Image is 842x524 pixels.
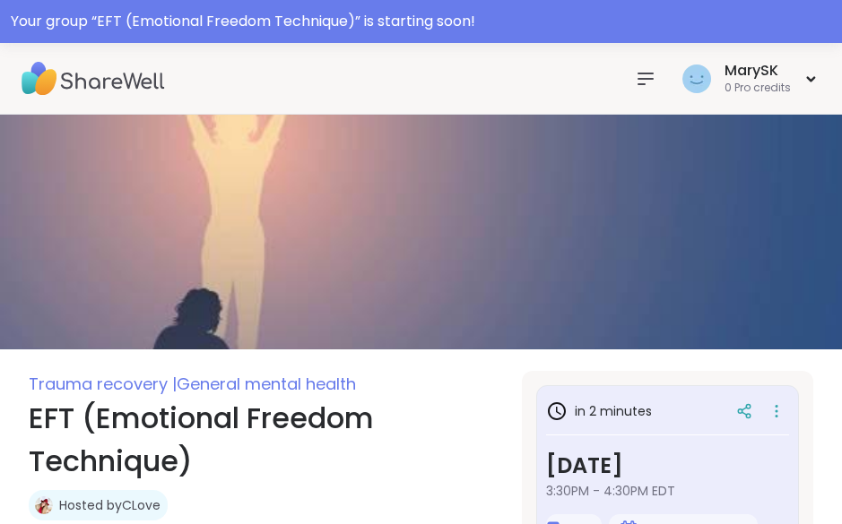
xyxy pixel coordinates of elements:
[177,373,356,395] span: General mental health
[11,11,831,32] div: Your group “ EFT (Emotional Freedom Technique) ” is starting soon!
[546,482,789,500] span: 3:30PM - 4:30PM EDT
[725,61,791,81] div: MarySK
[725,81,791,96] div: 0 Pro credits
[35,496,53,514] img: CLove
[546,450,789,482] h3: [DATE]
[22,47,165,110] img: ShareWell Nav Logo
[29,397,500,483] h1: EFT (Emotional Freedom Technique)
[682,64,711,93] img: MarySK
[546,400,652,422] h3: in 2 minutes
[59,496,161,514] a: Hosted byCLove
[29,373,177,395] span: Trauma recovery |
